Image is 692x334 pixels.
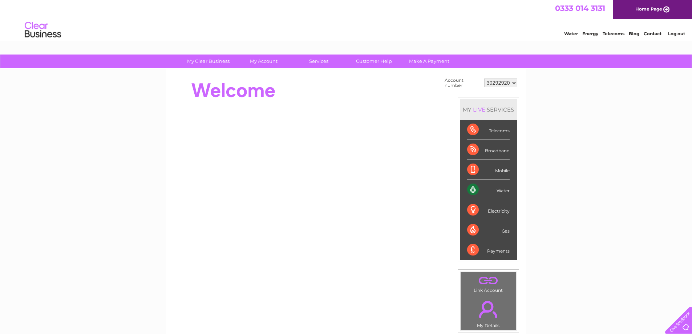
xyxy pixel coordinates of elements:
[399,55,459,68] a: Make A Payment
[644,31,661,36] a: Contact
[178,55,238,68] a: My Clear Business
[460,99,517,120] div: MY SERVICES
[603,31,624,36] a: Telecoms
[443,76,482,90] td: Account number
[344,55,404,68] a: Customer Help
[668,31,685,36] a: Log out
[467,180,510,200] div: Water
[467,200,510,220] div: Electricity
[467,120,510,140] div: Telecoms
[467,220,510,240] div: Gas
[24,19,61,41] img: logo.png
[467,160,510,180] div: Mobile
[555,4,605,13] a: 0333 014 3131
[467,140,510,160] div: Broadband
[234,55,294,68] a: My Account
[472,106,487,113] div: LIVE
[462,274,514,287] a: .
[175,4,518,35] div: Clear Business is a trading name of Verastar Limited (registered in [GEOGRAPHIC_DATA] No. 3667643...
[582,31,598,36] a: Energy
[462,297,514,322] a: .
[460,295,517,330] td: My Details
[289,55,349,68] a: Services
[460,272,517,295] td: Link Account
[629,31,639,36] a: Blog
[467,240,510,260] div: Payments
[564,31,578,36] a: Water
